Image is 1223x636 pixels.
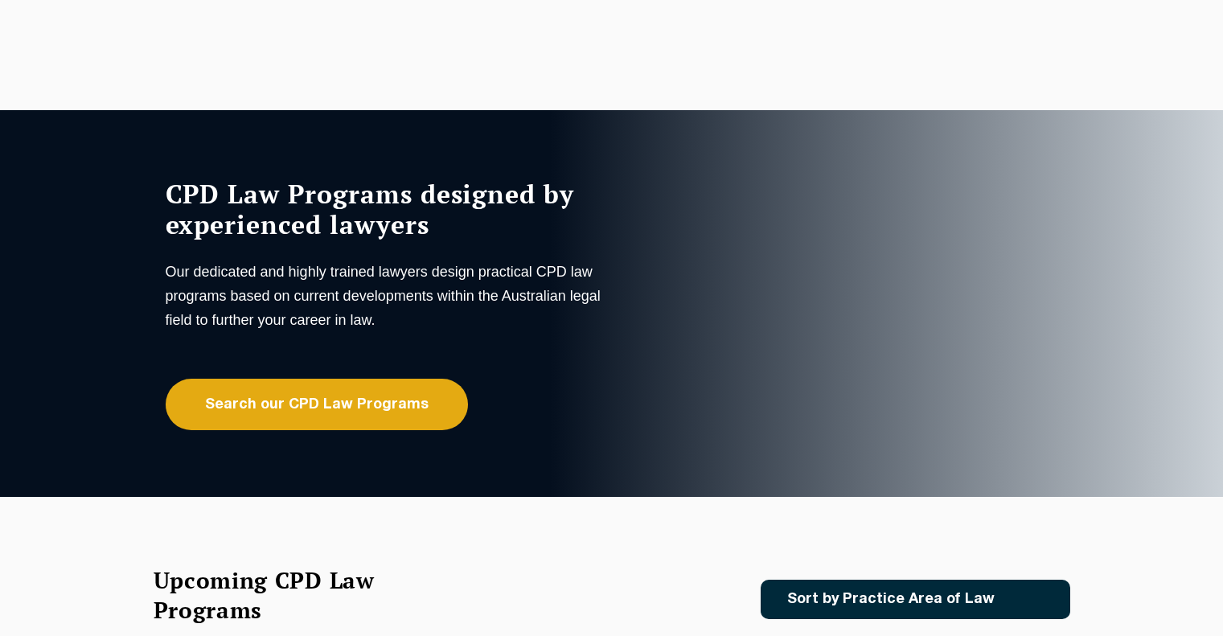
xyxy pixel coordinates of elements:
[154,565,415,625] h2: Upcoming CPD Law Programs
[166,379,468,430] a: Search our CPD Law Programs
[1020,593,1039,606] img: Icon
[166,178,608,240] h1: CPD Law Programs designed by experienced lawyers
[166,260,608,332] p: Our dedicated and highly trained lawyers design practical CPD law programs based on current devel...
[761,580,1070,619] a: Sort by Practice Area of Law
